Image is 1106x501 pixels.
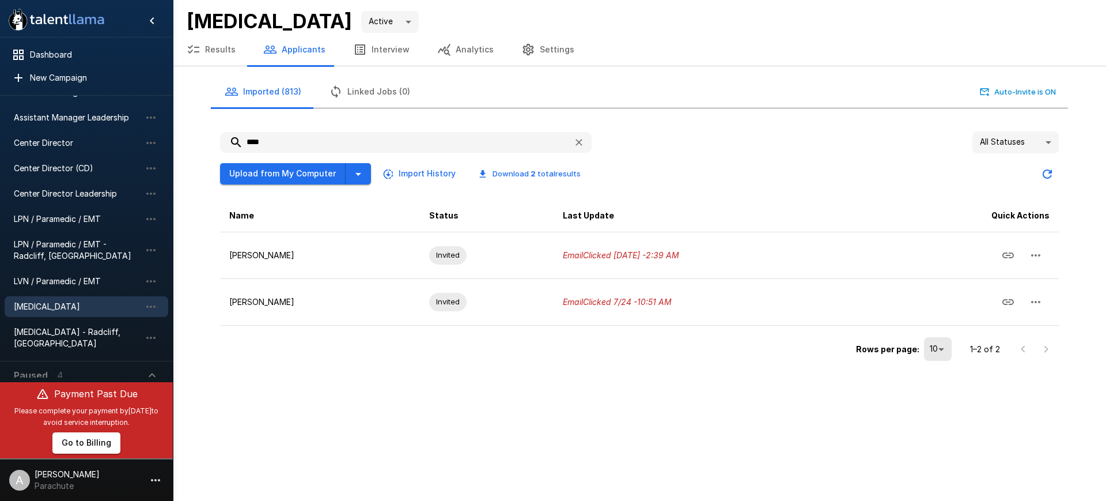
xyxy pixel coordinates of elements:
p: 1–2 of 2 [970,344,1000,355]
i: Email Clicked [DATE] - 2:39 AM [563,250,679,260]
th: Quick Actions [876,199,1059,232]
span: Invited [429,296,467,307]
button: Download 2 totalresults [469,165,590,183]
p: [PERSON_NAME] [229,250,411,261]
button: Analytics [423,33,507,66]
th: Last Update [554,199,876,232]
div: 10 [924,337,952,360]
span: Copy Interview Link [994,296,1022,306]
div: Active [361,11,419,33]
button: Import History [380,163,460,184]
th: Status [420,199,554,232]
b: 2 [531,169,536,178]
b: [MEDICAL_DATA] [187,9,352,33]
button: Upload from My Computer [220,163,346,184]
button: Imported (813) [211,76,315,108]
button: Updated Today - 5:25 PM [1036,163,1059,186]
button: Auto-Invite is ON [978,83,1059,101]
button: Interview [339,33,423,66]
p: [PERSON_NAME] [229,296,411,308]
div: All Statuses [972,131,1059,153]
th: Name [220,199,420,232]
i: Email Clicked 7/24 - 10:51 AM [563,297,672,307]
p: Rows per page: [856,344,919,355]
button: Settings [507,33,588,66]
button: Linked Jobs (0) [315,76,424,108]
button: Results [173,33,249,66]
button: Applicants [249,33,339,66]
span: Invited [429,250,467,261]
span: Copy Interview Link [994,249,1022,259]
